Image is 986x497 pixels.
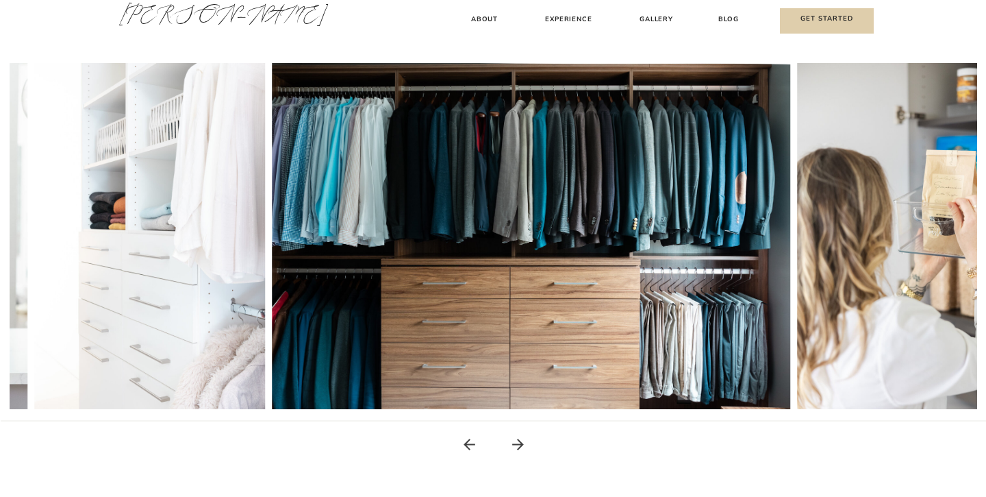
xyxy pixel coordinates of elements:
[713,14,744,28] a: Blog
[780,8,874,34] a: Get Started
[633,14,679,28] a: Gallery
[538,14,599,28] a: Experience
[464,14,505,28] a: About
